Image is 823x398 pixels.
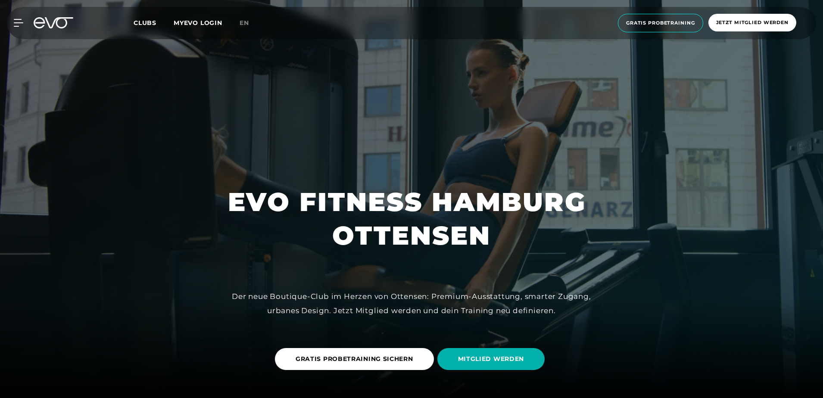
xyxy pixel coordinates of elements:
[458,354,524,364] span: MITGLIED WERDEN
[716,19,789,26] span: Jetzt Mitglied werden
[174,19,222,27] a: MYEVO LOGIN
[275,342,437,376] a: GRATIS PROBETRAINING SICHERN
[134,19,174,27] a: Clubs
[626,19,695,27] span: Gratis Probetraining
[134,19,156,27] span: Clubs
[706,14,799,32] a: Jetzt Mitglied werden
[240,18,259,28] a: en
[218,289,605,317] div: Der neue Boutique-Club im Herzen von Ottensen: Premium-Ausstattung, smarter Zugang, urbanes Desig...
[437,342,549,376] a: MITGLIED WERDEN
[228,185,595,252] h1: EVO FITNESS HAMBURG OTTENSEN
[615,14,706,32] a: Gratis Probetraining
[240,19,249,27] span: en
[296,354,413,364] span: GRATIS PROBETRAINING SICHERN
